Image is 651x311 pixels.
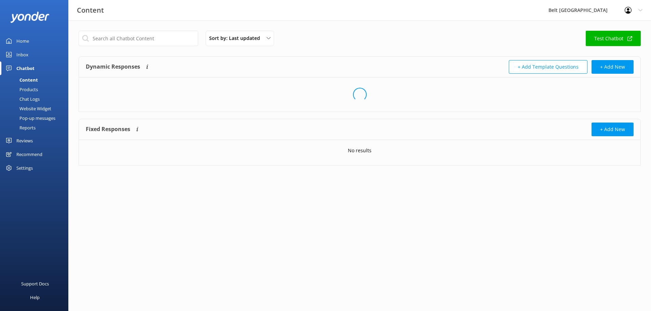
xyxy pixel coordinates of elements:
p: No results [348,147,371,154]
a: Reports [4,123,68,132]
div: Recommend [16,147,42,161]
div: Home [16,34,29,48]
button: + Add Template Questions [509,60,587,74]
a: Pop-up messages [4,113,68,123]
div: Reports [4,123,36,132]
div: Chatbot [16,61,35,75]
h4: Dynamic Responses [86,60,140,74]
button: + Add New [592,60,634,74]
button: + Add New [592,123,634,136]
div: Support Docs [21,277,49,291]
span: Sort by: Last updated [209,34,264,42]
img: yonder-white-logo.png [10,12,50,23]
div: Website Widget [4,104,51,113]
input: Search all Chatbot Content [79,31,198,46]
div: Help [30,291,40,304]
div: Content [4,75,38,85]
a: Products [4,85,68,94]
div: Inbox [16,48,28,61]
a: Content [4,75,68,85]
h3: Content [77,5,104,16]
div: Products [4,85,38,94]
div: Reviews [16,134,33,147]
a: Website Widget [4,104,68,113]
h4: Fixed Responses [86,123,130,136]
a: Chat Logs [4,94,68,104]
div: Settings [16,161,33,175]
div: Pop-up messages [4,113,55,123]
div: Chat Logs [4,94,40,104]
a: Test Chatbot [586,31,641,46]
